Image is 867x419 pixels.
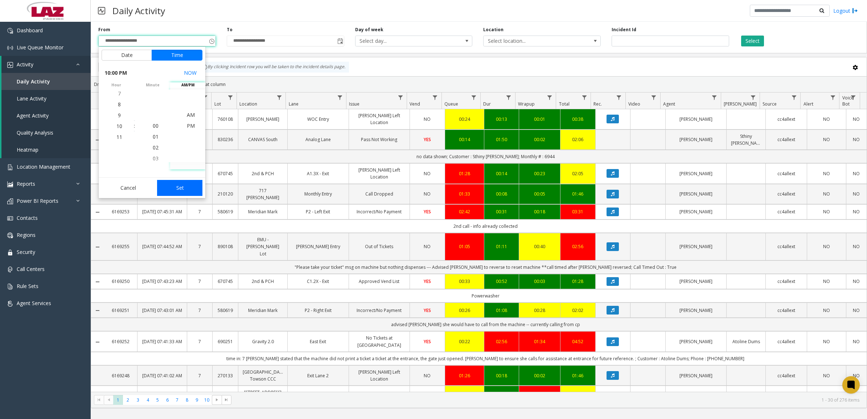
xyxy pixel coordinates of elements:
[770,278,802,285] a: cc4allext
[851,338,862,345] a: NO
[489,338,515,345] a: 02:56
[523,278,556,285] div: 00:03
[292,372,344,379] a: Exit Lane 2
[353,208,405,215] a: Incorrect/No Payment
[123,395,133,405] span: Page 2
[484,36,577,46] span: Select location...
[17,283,38,289] span: Rule Sets
[565,278,591,285] a: 01:28
[217,278,234,285] a: 670745
[614,93,624,102] a: Rec. Filter Menu
[851,278,862,285] a: NO
[523,116,556,123] div: 00:01
[243,307,283,314] a: Meridian Mark
[565,190,591,197] div: 01:46
[192,395,202,405] span: Page 9
[353,167,405,180] a: [PERSON_NAME] Left Location
[670,372,722,379] a: [PERSON_NAME]
[91,308,104,313] a: Collapse Details
[523,372,556,379] div: 00:02
[212,395,222,405] span: Go to the next page
[748,93,758,102] a: Parker Filter Menu
[192,307,208,314] a: 7
[353,278,405,285] a: Approved Vend List
[108,307,133,314] a: 6169251
[217,372,234,379] a: 270133
[449,338,480,345] a: 00:22
[811,116,842,123] a: NO
[449,136,480,143] div: 00:14
[292,136,344,143] a: Analog Lane
[335,93,345,102] a: Lane Filter Menu
[135,82,170,88] span: minute
[243,338,283,345] a: Gravity 2.0
[710,93,719,102] a: Agent Filter Menu
[7,62,13,68] img: 'icon'
[670,170,722,177] a: [PERSON_NAME]
[17,95,46,102] span: Lane Activity
[489,243,515,250] a: 01:11
[851,136,862,143] a: NO
[523,170,556,177] div: 00:23
[17,248,35,255] span: Security
[414,116,440,123] a: NO
[565,208,591,215] div: 03:31
[565,338,591,345] a: 04:52
[523,136,556,143] div: 00:02
[102,50,152,61] button: Date tab
[811,170,842,177] a: NO
[489,190,515,197] a: 00:08
[142,208,182,215] a: [DATE] 07:45:31 AM
[163,395,172,405] span: Page 6
[612,26,636,33] label: Incident Id
[424,307,431,313] span: YES
[670,190,722,197] a: [PERSON_NAME]
[828,93,838,102] a: Alert Filter Menu
[414,208,440,215] a: YES
[565,170,591,177] div: 02:05
[449,116,480,123] a: 00:24
[142,243,182,250] a: [DATE] 07:44:52 AM
[243,136,283,143] a: CANVAS South
[17,146,38,153] span: Heatmap
[1,107,91,124] a: Agent Activity
[424,191,431,197] span: NO
[731,133,761,147] a: Sthiny [PERSON_NAME]
[157,180,203,196] button: Set
[449,190,480,197] div: 01:33
[1,141,91,158] a: Heatmap
[17,129,53,136] span: Quality Analysis
[449,208,480,215] a: 02:42
[851,170,862,177] a: NO
[142,372,182,379] a: [DATE] 07:41:02 AM
[1,124,91,141] a: Quality Analysis
[7,233,13,238] img: 'icon'
[7,301,13,307] img: 'icon'
[851,307,862,314] a: NO
[98,2,105,20] img: pageIcon
[7,215,13,221] img: 'icon'
[504,93,514,102] a: Dur Filter Menu
[414,136,440,143] a: YES
[789,93,799,102] a: Source Filter Menu
[414,372,440,379] a: NO
[217,136,234,143] a: 830236
[670,208,722,215] a: [PERSON_NAME]
[483,26,504,33] label: Location
[17,163,70,170] span: Location Management
[565,372,591,379] a: 01:46
[292,170,344,177] a: A1.3X - Exit
[133,395,143,405] span: Page 3
[449,243,480,250] a: 01:05
[449,278,480,285] a: 00:33
[222,395,231,405] span: Go to the last page
[192,278,208,285] a: 7
[17,214,38,221] span: Contacts
[353,243,405,250] a: Out of Tickets
[424,338,431,345] span: YES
